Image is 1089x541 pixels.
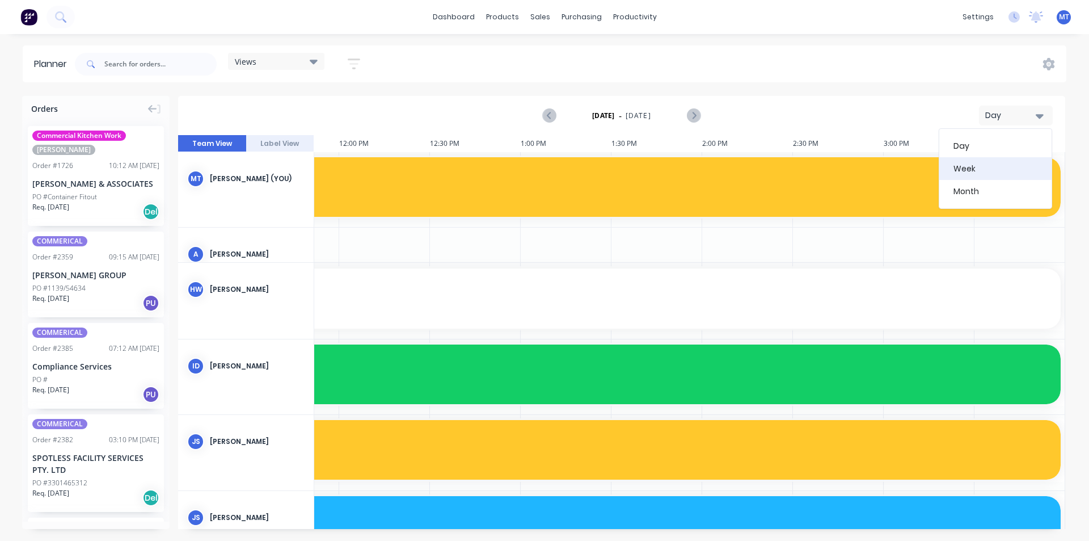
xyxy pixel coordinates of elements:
[142,295,159,312] div: PU
[142,386,159,403] div: PU
[543,108,556,123] button: Previous page
[521,135,611,152] div: 1:00 PM
[32,328,87,338] span: COMMERICAL
[210,513,305,523] div: [PERSON_NAME]
[619,109,622,123] span: -
[210,174,305,184] div: [PERSON_NAME] (You)
[556,9,607,26] div: purchasing
[109,435,159,445] div: 03:10 PM [DATE]
[32,452,159,476] div: SPOTLESS FACILITY SERVICES PTY. LTD
[430,135,521,152] div: 12:30 PM
[339,135,430,152] div: 12:00 PM
[34,57,73,71] div: Planner
[187,358,204,375] div: ID
[979,106,1053,125] button: Day
[32,161,73,171] div: Order # 1726
[32,419,87,429] span: COMMERICAL
[210,437,305,447] div: [PERSON_NAME]
[939,135,1052,157] div: Day
[210,249,305,259] div: [PERSON_NAME]
[687,108,700,123] button: Next page
[884,135,974,152] div: 3:00 PM
[32,293,69,304] span: Req. [DATE]
[32,145,95,155] span: [PERSON_NAME]
[187,246,204,263] div: A
[235,56,256,68] span: Views
[525,9,556,26] div: sales
[20,9,37,26] img: Factory
[187,509,204,526] div: JS
[32,178,159,190] div: [PERSON_NAME] & ASSOCIATES
[104,53,217,76] input: Search for orders...
[187,170,204,187] div: mt
[109,161,159,171] div: 10:12 AM [DATE]
[607,9,662,26] div: productivity
[187,281,204,298] div: HW
[1059,12,1069,22] span: MT
[793,135,884,152] div: 2:30 PM
[702,135,793,152] div: 2:00 PM
[142,203,159,220] div: Del
[178,135,246,152] button: Team View
[31,103,58,115] span: Orders
[32,375,48,385] div: PO #
[142,489,159,506] div: Del
[32,269,159,281] div: [PERSON_NAME] GROUP
[187,433,204,450] div: JS
[939,157,1052,180] div: Week
[32,252,73,262] div: Order # 2359
[939,180,1052,203] div: Month
[109,252,159,262] div: 09:15 AM [DATE]
[611,135,702,152] div: 1:30 PM
[246,135,314,152] button: Label View
[210,284,305,295] div: [PERSON_NAME]
[32,283,86,293] div: PO #1139/54634
[427,9,480,26] a: dashboard
[109,343,159,354] div: 07:12 AM [DATE]
[985,110,1037,121] div: Day
[32,131,126,141] span: Commercial Kitchen Work
[32,236,87,246] span: COMMERICAL
[32,192,97,202] div: PO #Container Fitout
[32,435,73,445] div: Order # 2382
[957,9,999,26] div: settings
[480,9,525,26] div: products
[32,385,69,395] span: Req. [DATE]
[592,111,615,121] strong: [DATE]
[32,360,159,372] div: Compliance Services
[626,111,651,121] span: [DATE]
[210,361,305,371] div: [PERSON_NAME]
[32,343,73,354] div: Order # 2385
[32,488,69,498] span: Req. [DATE]
[32,478,87,488] div: PO #3301465312
[32,202,69,212] span: Req. [DATE]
